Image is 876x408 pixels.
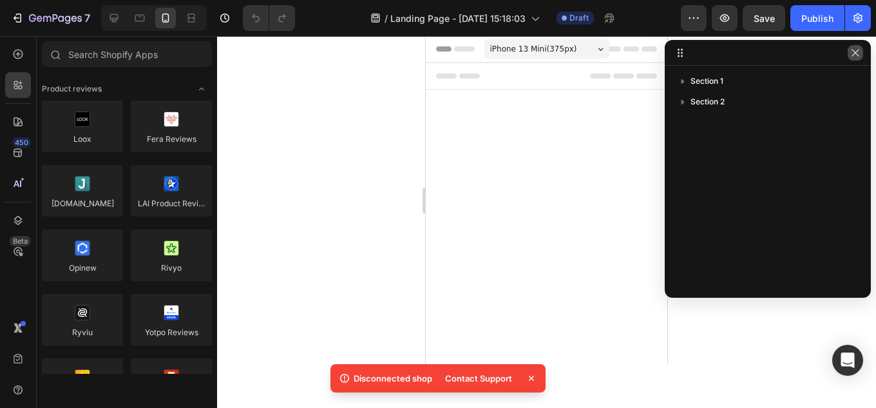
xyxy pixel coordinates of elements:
[42,41,212,67] input: Search Shopify Apps
[569,12,589,24] span: Draft
[84,10,90,26] p: 7
[743,5,785,31] button: Save
[390,12,526,25] span: Landing Page - [DATE] 15:18:03
[690,95,725,108] span: Section 2
[832,345,863,376] div: Open Intercom Messenger
[790,5,844,31] button: Publish
[5,5,96,31] button: 7
[754,13,775,24] span: Save
[437,369,520,387] div: Contact Support
[243,5,295,31] div: Undo/Redo
[191,79,212,99] span: Toggle open
[385,12,388,25] span: /
[690,75,723,88] span: Section 1
[10,236,31,246] div: Beta
[42,83,102,95] span: Product reviews
[354,372,432,385] p: Disconnected shop
[426,36,667,364] iframe: Design area
[12,137,31,148] div: 450
[801,12,833,25] div: Publish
